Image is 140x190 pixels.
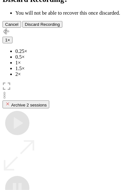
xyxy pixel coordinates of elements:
[15,66,137,71] li: 1.5×
[3,21,21,28] button: Cancel
[3,37,12,43] button: 1×
[5,38,7,42] span: 1
[15,48,137,54] li: 0.25×
[15,54,137,60] li: 0.5×
[15,60,137,66] li: 1×
[3,100,49,108] button: Archive 2 sessions
[22,21,63,28] button: Discard Recording
[15,10,137,16] li: You will not be able to recover this once discarded.
[5,101,47,107] div: Archive 2 sessions
[15,71,137,77] li: 2×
